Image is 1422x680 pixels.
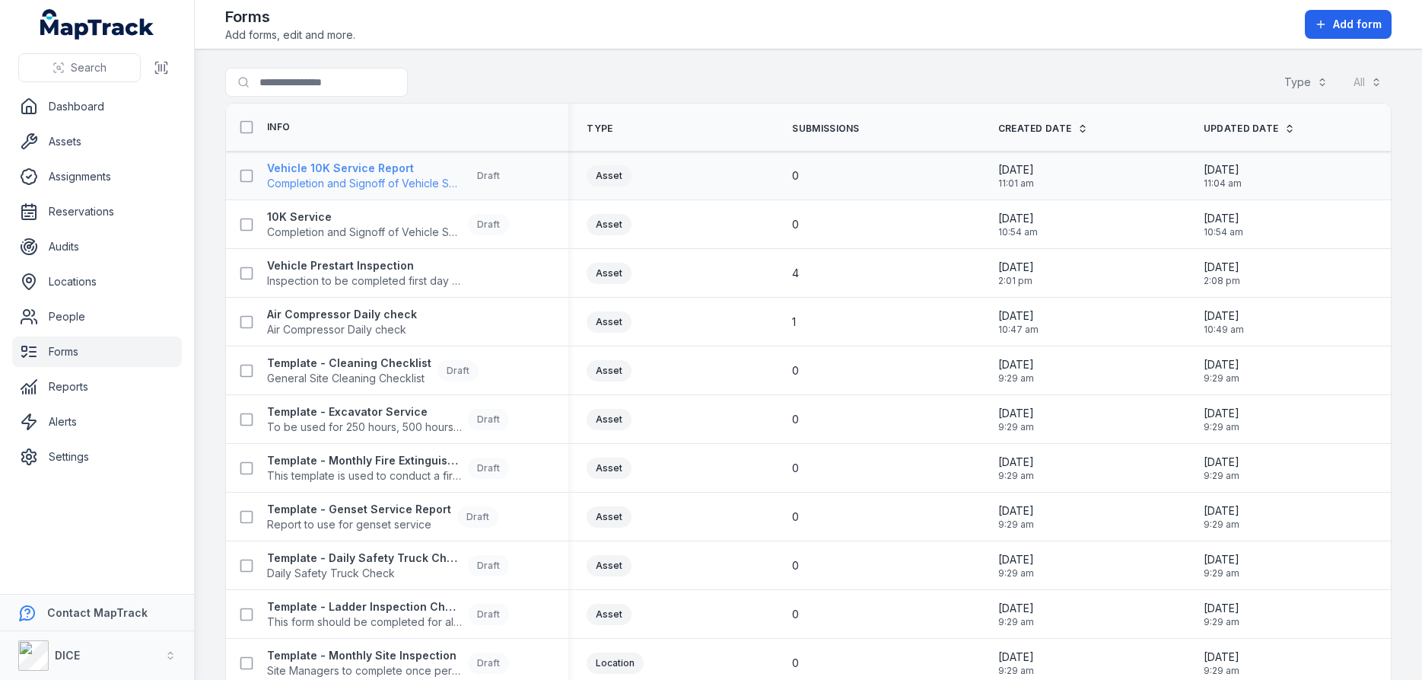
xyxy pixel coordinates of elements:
[998,211,1038,226] span: [DATE]
[998,357,1034,372] span: [DATE]
[998,503,1034,519] span: [DATE]
[1204,324,1244,336] span: 10:49 am
[1333,17,1382,32] span: Add form
[71,60,107,75] span: Search
[998,601,1034,616] span: [DATE]
[587,653,644,674] div: Location
[998,211,1038,238] time: 12/09/2025, 10:54:20 am
[267,176,462,191] span: Completion and Signoff of Vehicle Service for 10,000km Vehicle Service.
[1204,665,1239,677] span: 9:29 am
[1274,68,1338,97] button: Type
[47,606,148,619] strong: Contact MapTrack
[267,502,451,517] strong: Template - Genset Service Report
[998,308,1039,336] time: 09/09/2025, 10:47:00 am
[1204,552,1239,579] time: 09/09/2025, 9:29:13 am
[587,123,612,135] span: Type
[1204,470,1239,482] span: 9:29 am
[998,519,1034,531] span: 9:29 am
[1204,162,1242,190] time: 12/09/2025, 11:04:20 am
[18,53,141,82] button: Search
[587,604,631,625] div: Asset
[1204,372,1239,385] span: 9:29 am
[225,27,355,43] span: Add forms, edit and more.
[267,566,462,581] span: Daily Safety Truck Check
[1204,211,1243,226] span: [DATE]
[468,604,509,625] div: Draft
[1204,308,1244,324] span: [DATE]
[998,552,1034,567] span: [DATE]
[468,458,509,479] div: Draft
[267,371,431,386] span: General Site Cleaning Checklist
[998,260,1034,275] span: [DATE]
[998,650,1034,665] span: [DATE]
[12,267,182,297] a: Locations
[998,406,1034,433] time: 09/09/2025, 9:29:13 am
[792,266,799,281] span: 4
[1204,455,1239,482] time: 09/09/2025, 9:29:13 am
[998,324,1039,336] span: 10:47 am
[40,9,154,40] a: MapTrack
[1204,357,1239,372] span: [DATE]
[792,412,799,427] span: 0
[998,650,1034,677] time: 09/09/2025, 9:29:13 am
[1204,275,1240,287] span: 2:08 pm
[12,302,182,332] a: People
[267,258,462,273] strong: Vehicle Prestart Inspection
[792,363,799,378] span: 0
[457,506,498,528] div: Draft
[1204,226,1243,238] span: 10:54 am
[12,337,182,367] a: Forms
[267,356,431,371] strong: Template - Cleaning Checklist
[998,275,1034,287] span: 2:01 pm
[587,506,631,528] div: Asset
[267,551,509,581] a: Template - Daily Safety Truck CheckDaily Safety Truck CheckDraft
[587,311,631,333] div: Asset
[1204,616,1239,628] span: 9:29 am
[267,599,462,615] strong: Template - Ladder Inspection Checklist
[1204,503,1239,531] time: 09/09/2025, 9:29:13 am
[998,372,1034,385] span: 9:29 am
[998,123,1089,135] a: Created Date
[1204,421,1239,433] span: 9:29 am
[12,442,182,472] a: Settings
[1204,650,1239,665] span: [DATE]
[1204,308,1244,336] time: 09/09/2025, 10:49:07 am
[12,126,182,157] a: Assets
[267,161,462,176] strong: Vehicle 10K Service Report
[267,161,509,191] a: Vehicle 10K Service ReportCompletion and Signoff of Vehicle Service for 10,000km Vehicle Service....
[587,214,631,235] div: Asset
[267,307,417,337] a: Air Compressor Daily checkAir Compressor Daily check
[792,314,796,330] span: 1
[1204,601,1239,628] time: 09/09/2025, 9:29:13 am
[587,409,631,430] div: Asset
[1204,260,1240,275] span: [DATE]
[12,372,182,402] a: Reports
[267,420,462,435] span: To be used for 250 hours, 500 hours and 750 hours service only. (1,000 hours to be completed by d...
[267,502,498,532] a: Template - Genset Service ReportReport to use for genset serviceDraft
[267,356,479,386] a: Template - Cleaning ChecklistGeneral Site Cleaning ChecklistDraft
[437,360,479,382] div: Draft
[468,653,509,674] div: Draft
[267,648,509,678] a: Template - Monthly Site InspectionSite Managers to complete once per month.Draft
[998,567,1034,579] span: 9:29 am
[267,404,509,435] a: Template - Excavator ServiceTo be used for 250 hours, 500 hours and 750 hours service only. (1,00...
[998,455,1034,482] time: 09/09/2025, 9:29:13 am
[998,616,1034,628] span: 9:29 am
[12,407,182,437] a: Alerts
[468,214,509,235] div: Draft
[1204,519,1239,531] span: 9:29 am
[267,307,417,322] strong: Air Compressor Daily check
[998,406,1034,421] span: [DATE]
[267,404,462,420] strong: Template - Excavator Service
[267,453,462,468] strong: Template - Monthly Fire Extinguisher Inspection
[998,226,1038,238] span: 10:54 am
[1305,10,1392,39] button: Add form
[1204,455,1239,470] span: [DATE]
[1204,552,1239,567] span: [DATE]
[267,209,509,240] a: 10K ServiceCompletion and Signoff of Vehicle Service for 10,000km Vehicle Service.Draft
[587,165,631,187] div: Asset
[225,6,355,27] h2: Forms
[1204,177,1242,190] span: 11:04 am
[998,260,1034,287] time: 09/09/2025, 2:01:53 pm
[998,162,1034,177] span: [DATE]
